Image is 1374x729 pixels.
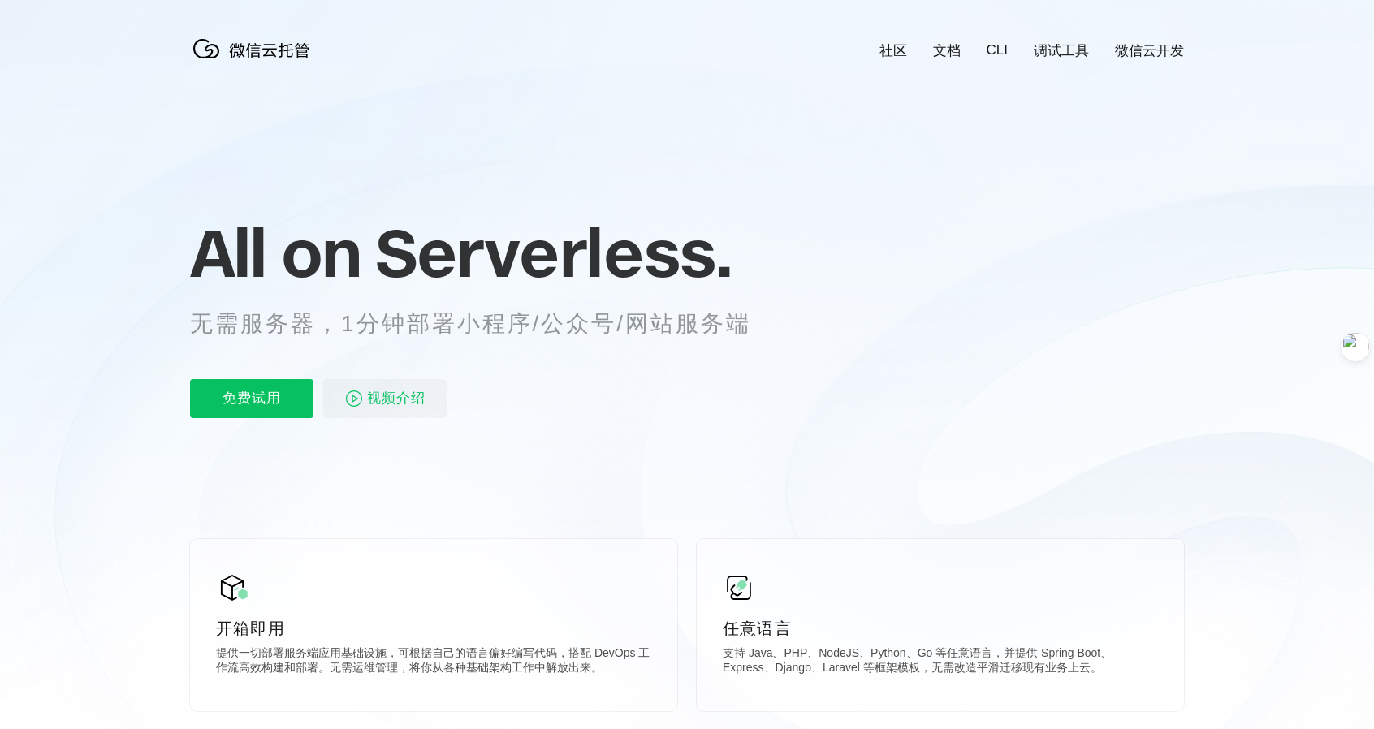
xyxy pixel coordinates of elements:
[190,54,320,67] a: 微信云托管
[190,212,360,293] span: All on
[933,41,961,60] a: 文档
[987,42,1008,58] a: CLI
[375,212,732,293] span: Serverless.
[216,617,651,640] p: 开箱即用
[879,41,907,60] a: 社区
[367,379,426,418] span: 视频介绍
[1115,41,1184,60] a: 微信云开发
[723,646,1158,679] p: 支持 Java、PHP、NodeJS、Python、Go 等任意语言，并提供 Spring Boot、Express、Django、Laravel 等框架模板，无需改造平滑迁移现有业务上云。
[344,389,364,408] img: video_play.svg
[216,646,651,679] p: 提供一切部署服务端应用基础设施，可根据自己的语言偏好编写代码，搭配 DevOps 工作流高效构建和部署。无需运维管理，将你从各种基础架构工作中解放出来。
[190,379,313,418] p: 免费试用
[190,308,781,340] p: 无需服务器，1分钟部署小程序/公众号/网站服务端
[723,617,1158,640] p: 任意语言
[190,32,320,65] img: 微信云托管
[1034,41,1089,60] a: 调试工具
